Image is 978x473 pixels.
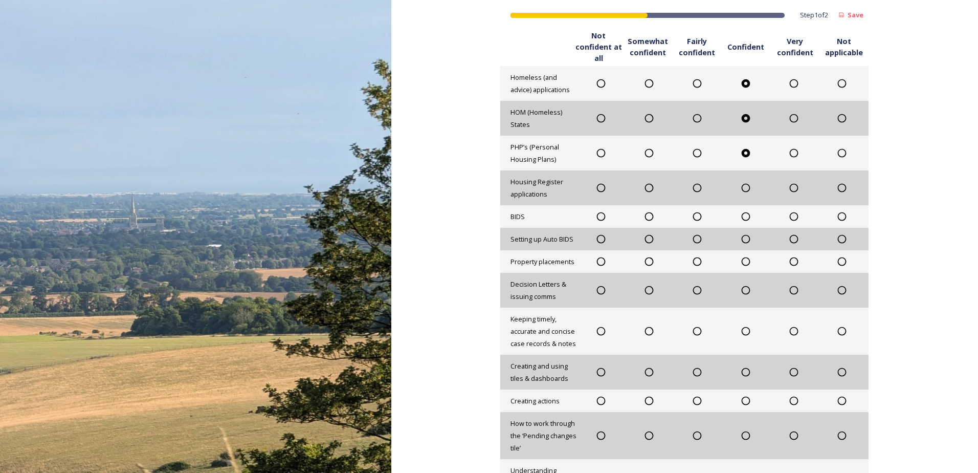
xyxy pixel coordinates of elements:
[510,212,525,221] span: BIDS
[510,361,568,383] span: Creating and using tiles & dashboards
[510,279,566,301] span: Decision Letters & issuing comms
[510,142,559,164] span: PHP’s (Personal Housing Plans)
[510,314,576,348] span: Keeping timely, accurate and concise case records & notes
[819,36,869,58] span: Not applicable
[510,73,570,94] span: Homeless (and advice) applications
[770,36,819,58] span: Very confident
[574,30,623,63] span: Not confident at all
[727,41,764,53] span: Confident
[510,234,573,244] span: Setting up Auto BIDS
[510,257,574,266] span: Property placements
[510,396,560,405] span: Creating actions
[672,36,721,58] span: Fairly confident
[510,177,563,199] span: Housing Register applications
[510,107,562,129] span: HOM (Homeless) States
[623,36,672,58] span: Somewhat confident
[510,419,576,453] span: How to work through the ‘Pending changes tile’
[800,10,828,20] span: Step 1 of 2
[848,10,863,19] strong: Save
